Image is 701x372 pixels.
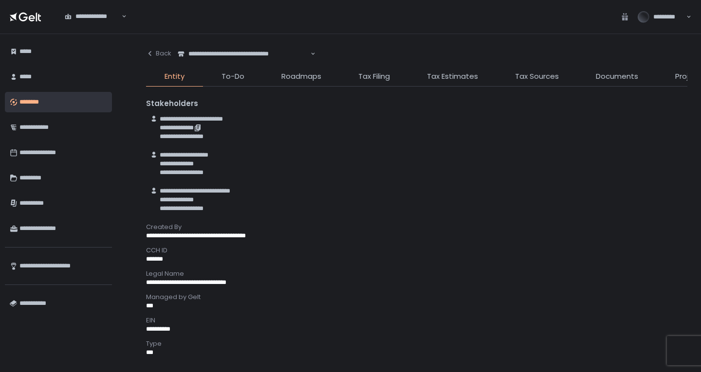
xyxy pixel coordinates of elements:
div: Legal Name [146,269,687,278]
div: Managed by Gelt [146,293,687,301]
div: Back [146,49,171,58]
div: Search for option [58,6,127,27]
div: CCH ID [146,246,687,255]
span: Roadmaps [281,71,321,82]
span: Tax Filing [358,71,390,82]
input: Search for option [309,49,310,59]
span: Entity [165,71,184,82]
div: Stakeholders [146,98,687,109]
div: EIN [146,316,687,325]
span: To-Do [221,71,244,82]
input: Search for option [120,12,121,21]
div: Search for option [171,44,315,64]
div: Created By [146,223,687,231]
div: Type [146,339,687,348]
button: Back [146,44,171,63]
span: Tax Estimates [427,71,478,82]
span: Tax Sources [515,71,559,82]
span: Documents [596,71,638,82]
